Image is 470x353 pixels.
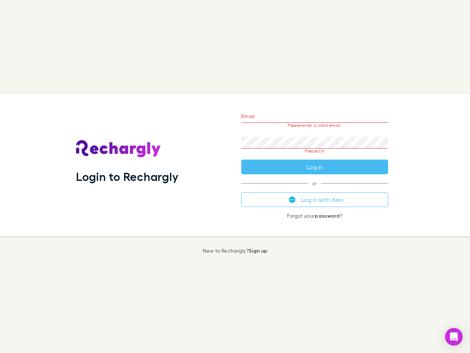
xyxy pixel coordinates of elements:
img: Xero's logo [289,196,296,203]
p: New to Rechargly? [203,248,268,254]
a: password [315,213,340,219]
p: Forgot your ? [241,213,388,219]
a: Sign up [249,247,267,254]
p: Please fill [241,149,388,154]
p: Please enter a valid email. [241,123,388,128]
button: Log in with Xero [241,192,388,207]
div: Open Intercom Messenger [445,328,463,346]
h1: Login to Rechargly [76,170,178,183]
img: Rechargly's Logo [76,140,161,158]
button: Log in [241,160,388,174]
